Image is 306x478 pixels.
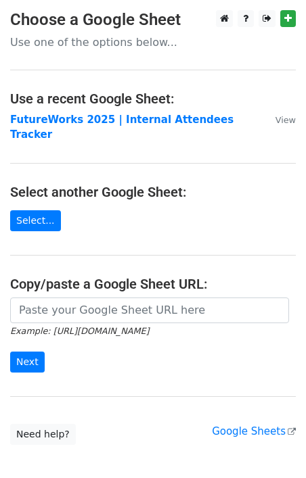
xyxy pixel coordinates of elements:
input: Paste your Google Sheet URL here [10,297,289,323]
a: Google Sheets [212,425,296,437]
a: View [262,114,296,126]
h3: Choose a Google Sheet [10,10,296,30]
small: Example: [URL][DOMAIN_NAME] [10,326,149,336]
a: Select... [10,210,61,231]
p: Use one of the options below... [10,35,296,49]
h4: Select another Google Sheet: [10,184,296,200]
a: FutureWorks 2025 | Internal Attendees Tracker [10,114,234,141]
h4: Copy/paste a Google Sheet URL: [10,276,296,292]
a: Need help? [10,424,76,445]
small: View [276,115,296,125]
h4: Use a recent Google Sheet: [10,91,296,107]
input: Next [10,352,45,373]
